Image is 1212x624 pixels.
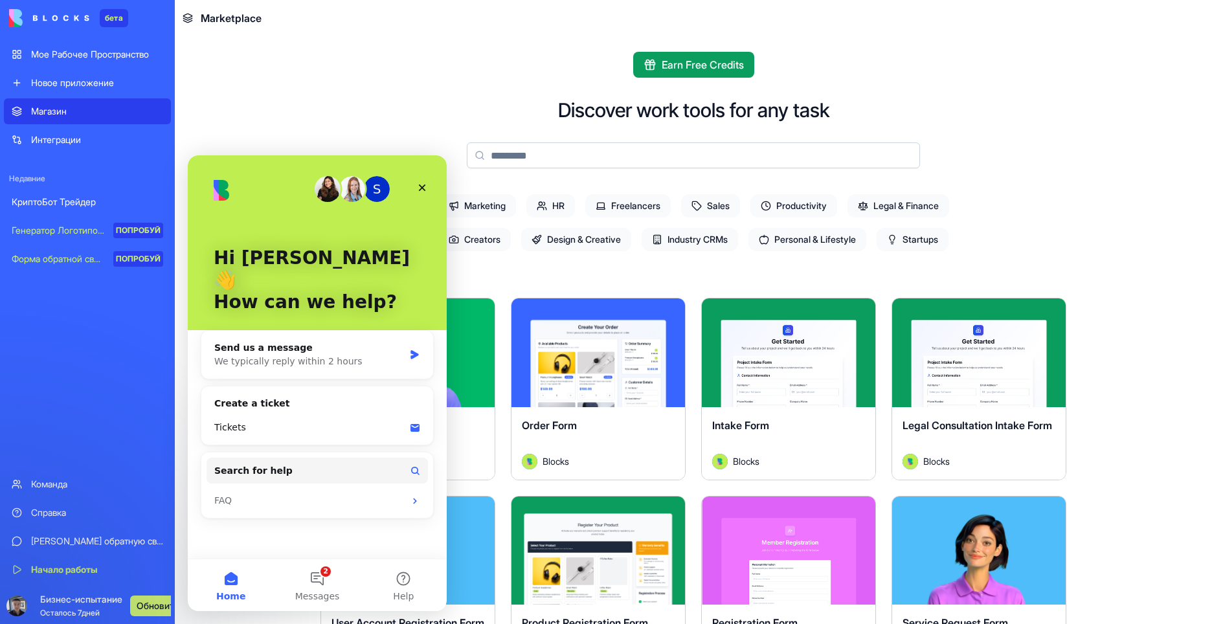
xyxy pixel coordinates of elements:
span: Intake Form [712,419,769,432]
a: Мое Рабочее Пространство [4,41,171,67]
a: Новое приложение [4,70,171,96]
ya-tr-span: Мое Рабочее Пространство [31,49,149,60]
span: Productivity [750,194,837,217]
button: Обновить [130,596,186,616]
span: Marketplace [201,10,262,26]
span: Design & Creative [521,228,631,251]
ya-tr-span: Осталось 7 [40,608,82,618]
span: Blocks [923,454,950,468]
ya-tr-span: бета [105,13,123,23]
a: Order FormAvatarBlocks [511,298,686,480]
ya-tr-span: Бизнес-испытание [40,594,122,605]
a: Интеграции [4,127,171,153]
ya-tr-span: дней [82,608,100,618]
img: ACg8ocKaUzBkx5-hZFfU-2XbY5CydLnhe-x0q3PYII62Rd2eRr3vLgSs=s96-c [6,596,27,616]
span: Creators [438,228,511,251]
span: Blocks [543,454,569,468]
img: Avatar [522,454,537,469]
a: [PERSON_NAME] обратную связь [4,528,171,554]
a: КриптоБот Трейдер [4,189,171,215]
ya-tr-span: [PERSON_NAME] обратную связь [31,535,170,546]
span: Order Form [522,419,577,432]
ya-tr-span: Форма обратной связи [12,253,108,264]
span: Marketing [438,194,516,217]
h2: Discover work tools for any task [558,98,829,122]
span: HR [526,194,575,217]
ya-tr-span: Команда [31,478,67,489]
span: Earn Free Credits [662,57,744,72]
a: Магазин [4,98,171,124]
img: Avatar [712,454,728,469]
span: Legal Consultation Intake Form [903,419,1052,432]
a: бета [9,9,128,27]
a: Обновить [130,596,161,616]
img: Avatar [903,454,918,469]
a: Справка [4,500,171,526]
a: Генератор Логотипов с искусственным ИнтеллектомПОПРОБУЙ [4,217,171,243]
button: Earn Free Credits [633,52,754,78]
img: логотип [9,9,89,27]
a: Intake FormAvatarBlocks [701,298,876,480]
ya-tr-span: Интеграции [31,134,81,145]
span: Sales [681,194,740,217]
a: Команда [4,471,171,497]
iframe: Intercom live chat [188,155,447,611]
ya-tr-span: ПОПРОБУЙ [116,225,161,235]
ya-tr-span: Начало работы [31,564,98,575]
ya-tr-span: Обновить [137,599,179,612]
ya-tr-span: Новое приложение [31,77,114,88]
ya-tr-span: Магазин [31,106,67,117]
a: Форма обратной связиПОПРОБУЙ [4,246,171,272]
ya-tr-span: КриптоБот Трейдер [12,196,96,207]
span: Personal & Lifestyle [748,228,866,251]
span: Legal & Finance [847,194,949,217]
div: ПОПРОБУЙ [113,251,163,267]
span: Freelancers [585,194,671,217]
span: Blocks [733,454,759,468]
span: Industry CRMs [642,228,738,251]
a: Legal Consultation Intake FormAvatarBlocks [892,298,1066,480]
ya-tr-span: Генератор Логотипов с искусственным Интеллектом [12,225,236,236]
span: Help [205,436,226,445]
ya-tr-span: Справка [31,507,66,518]
ya-tr-span: Недавние [9,173,45,183]
a: Начало работы [4,557,171,583]
span: Startups [877,228,948,251]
